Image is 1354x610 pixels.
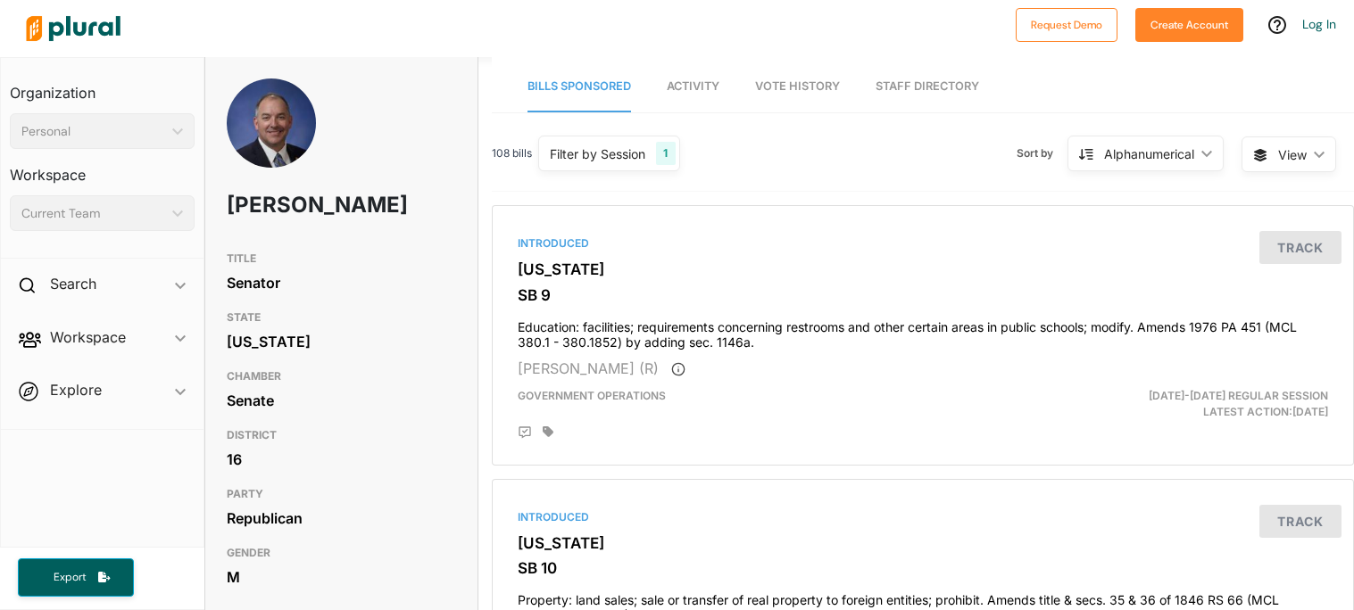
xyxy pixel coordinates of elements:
[227,307,456,328] h3: STATE
[1259,231,1342,264] button: Track
[518,311,1328,350] h4: Education: facilities; requirements concerning restrooms and other certain areas in public school...
[518,359,659,377] span: [PERSON_NAME] (R)
[227,248,456,269] h3: TITLE
[227,178,364,232] h1: [PERSON_NAME]
[227,78,316,204] img: Headshot of Joe Bellino
[227,483,456,505] h3: PARTY
[527,79,631,93] span: Bills Sponsored
[21,204,165,223] div: Current Team
[1016,14,1117,33] a: Request Demo
[518,235,1328,251] div: Introduced
[227,366,456,387] h3: CHAMBER
[755,79,840,93] span: Vote History
[21,122,165,141] div: Personal
[518,286,1328,304] h3: SB 9
[227,564,456,590] div: M
[518,509,1328,525] div: Introduced
[518,389,666,402] span: GOVERNMENT OPERATIONS
[1302,16,1336,32] a: Log In
[527,62,631,112] a: Bills Sponsored
[1017,145,1067,161] span: Sort by
[1278,145,1307,164] span: View
[492,145,532,161] span: 108 bills
[656,142,675,165] div: 1
[1016,8,1117,42] button: Request Demo
[41,570,98,585] span: Export
[227,505,456,532] div: Republican
[755,62,840,112] a: Vote History
[518,260,1328,278] h3: [US_STATE]
[227,387,456,414] div: Senate
[1135,14,1243,33] a: Create Account
[1062,388,1342,420] div: Latest Action: [DATE]
[543,425,553,438] div: Add tags
[876,62,979,112] a: Staff Directory
[550,144,645,163] div: Filter by Session
[227,425,456,446] h3: DISTRICT
[227,269,456,296] div: Senator
[518,559,1328,577] h3: SB 10
[1135,8,1243,42] button: Create Account
[18,558,134,597] button: Export
[1259,505,1342,538] button: Track
[227,328,456,355] div: [US_STATE]
[667,79,719,93] span: Activity
[518,534,1328,552] h3: [US_STATE]
[1104,144,1194,163] div: Alphanumerical
[10,149,195,188] h3: Workspace
[227,446,456,473] div: 16
[1149,389,1328,402] span: [DATE]-[DATE] Regular Session
[50,274,96,293] h2: Search
[518,425,532,440] div: Add Position Statement
[227,542,456,564] h3: GENDER
[10,67,195,106] h3: Organization
[667,62,719,112] a: Activity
